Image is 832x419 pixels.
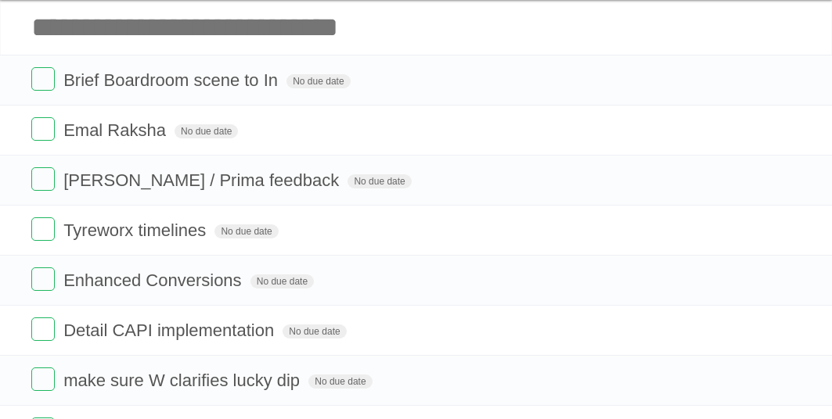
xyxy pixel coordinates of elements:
span: No due date [175,124,238,138]
span: No due date [308,374,372,389]
label: Done [31,317,55,341]
span: No due date [214,224,278,238]
span: Enhanced Conversions [63,270,245,290]
span: Tyreworx timelines [63,220,210,240]
span: Detail CAPI implementation [63,321,278,340]
label: Done [31,117,55,141]
span: No due date [283,324,346,338]
span: No due date [286,74,350,88]
span: make sure W clarifies lucky dip [63,371,304,390]
label: Done [31,217,55,241]
label: Done [31,267,55,291]
span: [PERSON_NAME] / Prima feedback [63,170,343,190]
span: Brief Boardroom scene to In [63,70,282,90]
span: No due date [348,174,411,188]
span: No due date [250,274,314,288]
label: Done [31,367,55,391]
label: Done [31,67,55,91]
label: Done [31,167,55,191]
span: Emal Raksha [63,120,170,140]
